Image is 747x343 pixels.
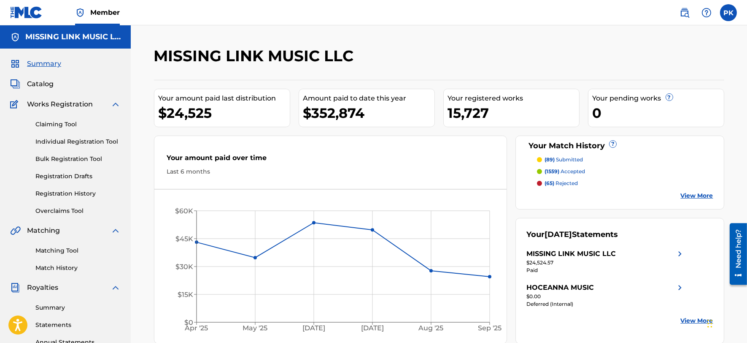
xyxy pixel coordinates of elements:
[545,168,559,174] span: (1559)
[75,8,85,18] img: Top Rightsholder
[27,99,93,109] span: Works Registration
[175,207,193,215] tspan: $60K
[178,291,193,299] tspan: $15K
[675,283,685,293] img: right chevron icon
[526,229,618,240] div: Your Statements
[537,168,713,175] a: (1559) accepted
[184,318,193,327] tspan: $0
[10,79,54,89] a: CatalogCatalog
[10,32,20,42] img: Accounts
[184,324,208,332] tspan: Apr '25
[361,324,384,332] tspan: [DATE]
[593,93,724,103] div: Your pending works
[418,324,443,332] tspan: Aug '25
[526,283,685,308] a: HOCEANNA MUSICright chevron icon$0.00Deferred (Internal)
[159,93,290,103] div: Your amount paid last distribution
[676,4,693,21] a: Public Search
[701,8,712,18] img: help
[448,93,579,103] div: Your registered works
[680,8,690,18] img: search
[167,153,494,167] div: Your amount paid over time
[545,156,555,163] span: (89)
[35,172,121,181] a: Registration Drafts
[666,94,673,101] span: ?
[526,249,685,274] a: MISSING LINK MUSIC LLCright chevron icon$24,524.57Paid
[545,180,554,186] span: (65)
[537,180,713,187] a: (65) rejected
[10,59,61,69] a: SummarySummary
[609,141,616,147] span: ?
[10,99,21,109] img: Works Registration
[25,32,121,42] h5: MISSING LINK MUSIC LLC
[707,311,712,336] div: Drag
[35,207,121,215] a: Overclaims Tool
[35,189,121,198] a: Registration History
[478,324,502,332] tspan: Sep '25
[35,246,121,255] a: Matching Tool
[448,103,579,122] div: 15,727
[526,293,685,300] div: $0.00
[545,230,572,239] span: [DATE]
[705,302,747,343] iframe: Chat Widget
[27,226,60,236] span: Matching
[10,79,20,89] img: Catalog
[111,226,121,236] img: expand
[723,220,747,288] iframe: Resource Center
[526,300,685,308] div: Deferred (Internal)
[111,99,121,109] img: expand
[675,249,685,259] img: right chevron icon
[10,6,43,19] img: MLC Logo
[526,259,685,267] div: $24,524.57
[545,156,583,163] p: submitted
[526,283,594,293] div: HOCEANNA MUSIC
[35,264,121,272] a: Match History
[303,93,434,103] div: Amount paid to date this year
[35,120,121,129] a: Claiming Tool
[526,140,713,152] div: Your Match History
[243,324,267,332] tspan: May '25
[35,137,121,146] a: Individual Registration Tool
[111,283,121,293] img: expand
[175,263,193,271] tspan: $30K
[537,156,713,163] a: (89) submitted
[720,4,737,21] div: User Menu
[681,316,713,325] a: View More
[154,46,358,65] h2: MISSING LINK MUSIC LLC
[35,321,121,329] a: Statements
[681,191,713,200] a: View More
[159,103,290,122] div: $24,525
[10,59,20,69] img: Summary
[698,4,715,21] div: Help
[526,249,616,259] div: MISSING LINK MUSIC LLC
[27,283,58,293] span: Royalties
[35,303,121,312] a: Summary
[27,59,61,69] span: Summary
[90,8,120,17] span: Member
[35,155,121,163] a: Bulk Registration Tool
[167,167,494,176] div: Last 6 months
[10,226,21,236] img: Matching
[302,324,325,332] tspan: [DATE]
[545,168,585,175] p: accepted
[175,235,193,243] tspan: $45K
[27,79,54,89] span: Catalog
[10,283,20,293] img: Royalties
[545,180,578,187] p: rejected
[593,103,724,122] div: 0
[526,267,685,274] div: Paid
[303,103,434,122] div: $352,874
